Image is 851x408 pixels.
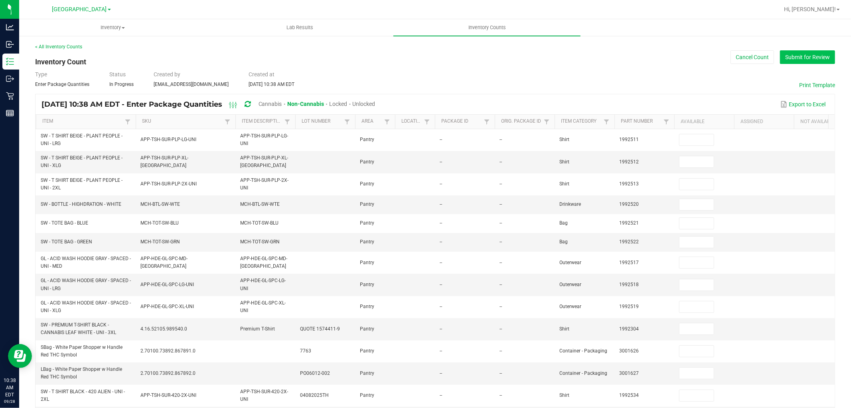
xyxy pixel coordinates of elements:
[360,304,374,309] span: Pantry
[401,118,422,125] a: LocationSortable
[799,81,835,89] button: Print Template
[140,201,180,207] span: MCH-BTL-SW-WTE
[674,115,734,129] th: Available
[42,118,122,125] a: ItemSortable
[361,118,382,125] a: AreaSortable
[282,117,292,127] a: Filter
[360,181,374,187] span: Pantry
[287,101,324,107] span: Non-Cannabis
[619,239,639,245] span: 1992522
[619,370,639,376] span: 3001627
[619,304,639,309] span: 1992519
[6,92,14,100] inline-svg: Retail
[41,155,122,168] span: SW - T SHIRT BEIGE - PLANT PEOPLE - UNI - XLG
[619,137,639,142] span: 1992511
[360,137,374,142] span: Pantry
[501,118,541,125] a: Orig. Package IdSortable
[6,109,14,117] inline-svg: Reports
[440,137,442,142] span: --
[300,370,330,376] span: PO06012-002
[360,370,374,376] span: Pantry
[41,344,122,358] span: SBag - White Paper Shopper w Handle Red THC Symbol
[542,117,551,127] a: Filter
[123,117,132,127] a: Filter
[440,326,442,332] span: --
[109,82,134,87] span: In Progress
[140,181,197,187] span: APP-TSH-SUR-PLP-2X-UNI
[140,239,180,245] span: MCH-TOT-SW-GRN
[41,220,88,226] span: SW - TOTE BAG - BLUE
[6,58,14,66] inline-svg: Inventory
[300,326,340,332] span: QUOTE 1574411-9
[140,256,188,269] span: APP-HDE-GL-SPC-MD-[GEOGRAPHIC_DATA]
[619,260,639,265] span: 1992517
[223,117,232,127] a: Filter
[500,260,502,265] span: --
[154,71,180,78] span: Created by
[784,6,836,12] span: Hi, [PERSON_NAME]!
[559,260,581,265] span: Outerwear
[240,239,280,245] span: MCH-TOT-SW-GRN
[602,117,611,127] a: Filter
[780,50,835,64] button: Submit for Review
[41,239,92,245] span: SW - TOTE BAG - GREEN
[240,155,288,168] span: APP-TSH-SUR-PLP-XL-[GEOGRAPHIC_DATA]
[500,159,502,165] span: --
[440,181,442,187] span: --
[440,201,442,207] span: --
[559,326,569,332] span: Shirt
[559,159,569,165] span: Shirt
[140,282,194,287] span: APP-HDE-GL-SPC-LG-UNI
[500,181,502,187] span: --
[559,239,568,245] span: Bag
[302,118,342,125] a: Lot NumberSortable
[500,370,502,376] span: --
[778,98,828,111] button: Export to Excel
[206,19,393,36] a: Lab Results
[240,220,278,226] span: MCH-TOT-SW-BLU
[240,133,288,146] span: APP-TSH-SUR-PLP-LG-UNI
[6,23,14,31] inline-svg: Analytics
[300,348,311,354] span: 7763
[140,392,196,398] span: APP-TSH-SUR-420-2X-UNI
[458,24,517,31] span: Inventory Counts
[500,326,502,332] span: --
[500,220,502,226] span: --
[393,19,580,36] a: Inventory Counts
[342,117,352,127] a: Filter
[360,392,374,398] span: Pantry
[242,118,282,125] a: Item DescriptionSortable
[8,344,32,368] iframe: Resource center
[240,201,280,207] span: MCH-BTL-SW-WTE
[440,239,442,245] span: --
[41,97,381,112] div: [DATE] 10:38 AM EDT - Enter Package Quantities
[559,282,581,287] span: Outerwear
[360,326,374,332] span: Pantry
[329,101,347,107] span: Locked
[619,326,639,332] span: 1992304
[240,389,288,402] span: APP-TSH-SUR-420-2X-UNI
[500,348,502,354] span: --
[440,370,442,376] span: --
[154,82,229,87] span: [EMAIL_ADDRESS][DOMAIN_NAME]
[360,220,374,226] span: Pantry
[140,155,188,168] span: APP-TSH-SUR-PLP-XL-[GEOGRAPHIC_DATA]
[500,392,502,398] span: --
[619,201,639,207] span: 1992520
[4,377,16,398] p: 10:38 AM EDT
[360,201,374,207] span: Pantry
[35,71,47,78] span: Type
[4,398,16,404] p: 09/28
[734,115,794,129] th: Assigned
[360,348,374,354] span: Pantry
[41,201,121,207] span: SW - BOTTLE - HIGHDRATION - WHITE
[259,101,282,107] span: Cannabis
[140,370,195,376] span: 2.70100.73892.867892.0
[360,239,374,245] span: Pantry
[142,118,222,125] a: SKUSortable
[382,117,392,127] a: Filter
[353,101,375,107] span: Unlocked
[300,392,329,398] span: 04082025TH
[35,44,82,50] a: < All Inventory Counts
[440,260,442,265] span: --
